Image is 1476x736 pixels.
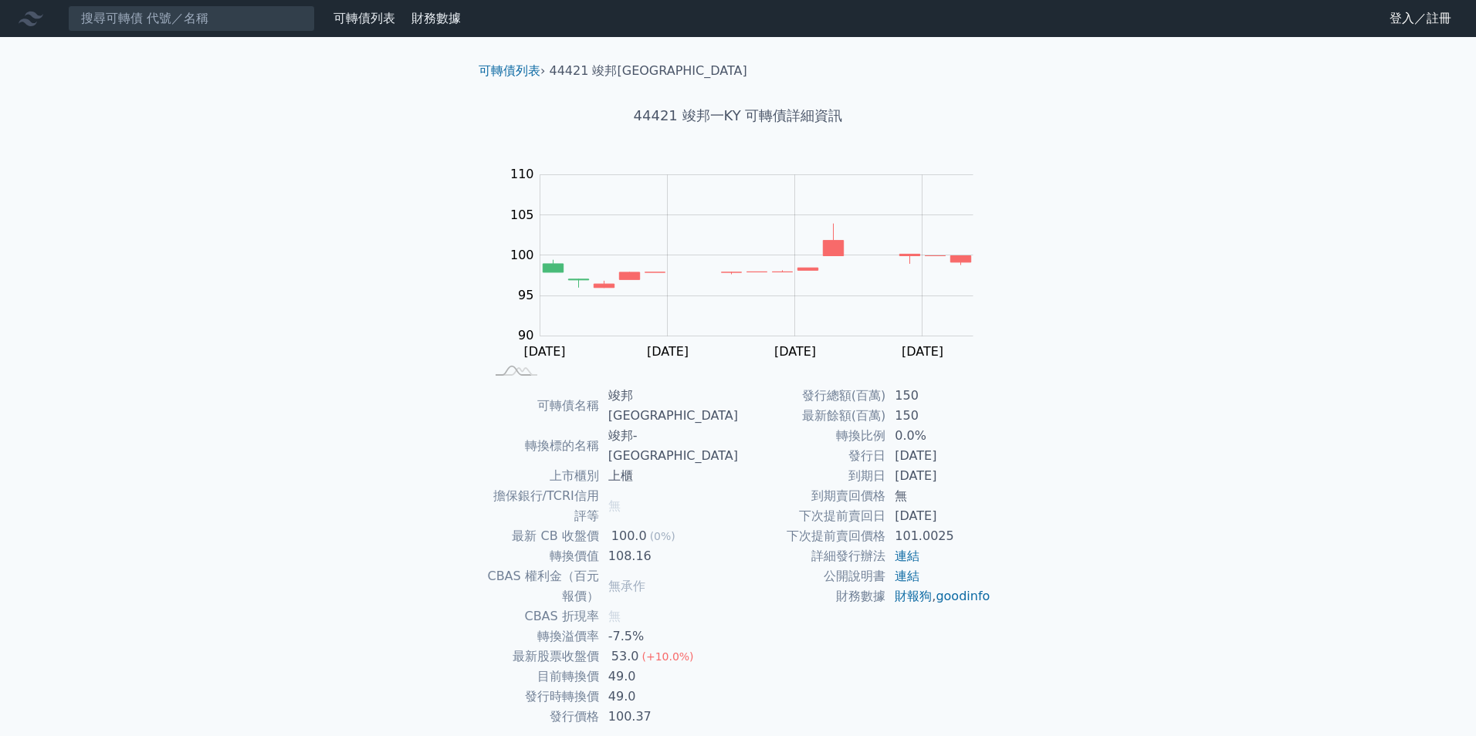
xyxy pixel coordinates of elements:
td: CBAS 折現率 [485,606,599,626]
tspan: [DATE] [647,344,689,359]
td: [DATE] [885,466,991,486]
td: 150 [885,386,991,406]
td: 轉換溢價率 [485,626,599,647]
td: 101.0025 [885,526,991,546]
td: 最新餘額(百萬) [738,406,885,426]
tspan: [DATE] [902,344,943,359]
td: 無 [885,486,991,506]
td: 上櫃 [599,466,738,486]
div: 100.0 [608,526,650,546]
td: 100.37 [599,707,738,727]
td: 轉換價值 [485,546,599,566]
h1: 44421 竣邦一KY 可轉債詳細資訊 [466,105,1010,127]
tspan: 95 [518,288,533,302]
td: 竣邦[GEOGRAPHIC_DATA] [599,386,738,426]
g: Chart [503,167,997,359]
td: , [885,586,991,606]
a: 可轉債列表 [479,63,540,78]
li: › [479,62,545,80]
tspan: 110 [510,167,534,181]
td: 目前轉換價 [485,667,599,687]
td: 發行價格 [485,707,599,727]
td: -7.5% [599,626,738,647]
span: (+10.0%) [642,650,693,663]
td: 下次提前賣回日 [738,506,885,526]
td: [DATE] [885,506,991,526]
td: 到期日 [738,466,885,486]
td: 竣邦-[GEOGRAPHIC_DATA] [599,426,738,466]
td: 150 [885,406,991,426]
tspan: 100 [510,248,534,262]
li: 44421 竣邦[GEOGRAPHIC_DATA] [550,62,747,80]
td: 轉換標的名稱 [485,426,599,466]
a: 財務數據 [411,11,461,25]
td: 49.0 [599,667,738,687]
span: (0%) [650,530,675,542]
td: 49.0 [599,687,738,707]
td: 詳細發行辦法 [738,546,885,566]
a: 登入／註冊 [1377,6,1464,31]
td: 財務數據 [738,586,885,606]
a: 連結 [895,569,919,583]
tspan: [DATE] [774,344,816,359]
td: 最新股票收盤價 [485,647,599,667]
td: 發行時轉換價 [485,687,599,707]
td: 108.16 [599,546,738,566]
td: 擔保銀行/TCRI信用評等 [485,486,599,526]
td: 到期賣回價格 [738,486,885,506]
td: 最新 CB 收盤價 [485,526,599,546]
td: 上市櫃別 [485,466,599,486]
span: 無 [608,498,621,513]
td: 公開說明書 [738,566,885,586]
a: 財報狗 [895,589,932,603]
td: [DATE] [885,446,991,466]
a: 連結 [895,549,919,563]
td: 轉換比例 [738,426,885,446]
tspan: 90 [518,328,533,343]
input: 搜尋可轉債 代號／名稱 [68,5,315,32]
td: 可轉債名稱 [485,386,599,426]
td: CBAS 權利金（百元報價） [485,566,599,606]
a: 可轉債列表 [333,11,395,25]
td: 下次提前賣回價格 [738,526,885,546]
tspan: 105 [510,208,534,222]
div: 53.0 [608,647,642,667]
g: Series [543,224,970,289]
td: 0.0% [885,426,991,446]
a: goodinfo [936,589,990,603]
td: 發行日 [738,446,885,466]
span: 無 [608,609,621,623]
td: 發行總額(百萬) [738,386,885,406]
tspan: [DATE] [524,344,566,359]
span: 無承作 [608,579,645,593]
